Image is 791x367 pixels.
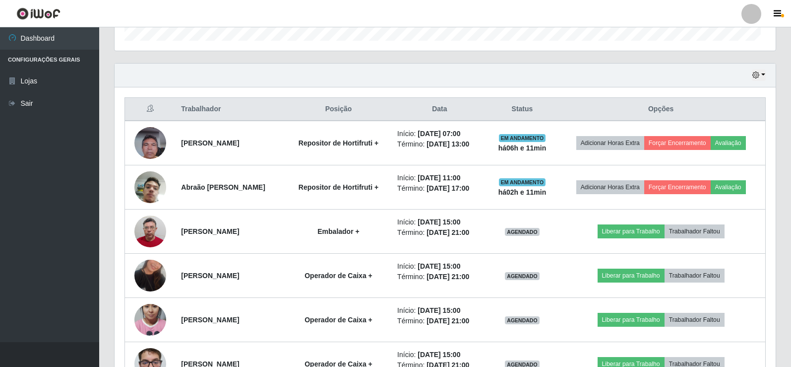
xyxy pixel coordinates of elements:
[397,183,482,194] li: Término:
[397,217,482,227] li: Início:
[397,272,482,282] li: Término:
[181,227,239,235] strong: [PERSON_NAME]
[644,180,711,194] button: Forçar Encerramento
[418,218,460,226] time: [DATE] 15:00
[134,122,166,164] img: 1721053497188.jpeg
[286,98,391,121] th: Posição
[134,247,166,304] img: 1730602646133.jpeg
[665,313,725,327] button: Trabalhador Faltou
[134,211,166,253] img: 1729117608553.jpeg
[644,136,711,150] button: Forçar Encerramento
[181,272,239,280] strong: [PERSON_NAME]
[397,316,482,326] li: Término:
[397,350,482,360] li: Início:
[598,313,665,327] button: Liberar para Trabalho
[397,305,482,316] li: Início:
[426,184,469,192] time: [DATE] 17:00
[499,178,546,186] span: EM ANDAMENTO
[426,228,469,236] time: [DATE] 21:00
[397,261,482,272] li: Início:
[391,98,488,121] th: Data
[426,140,469,148] time: [DATE] 13:00
[505,316,540,324] span: AGENDADO
[397,173,482,183] li: Início:
[418,130,460,138] time: [DATE] 07:00
[181,139,239,147] strong: [PERSON_NAME]
[299,183,378,191] strong: Repositor de Hortifruti +
[499,134,546,142] span: EM ANDAMENTO
[505,272,540,280] span: AGENDADO
[556,98,765,121] th: Opções
[397,227,482,238] li: Término:
[134,292,166,348] img: 1724535532655.jpeg
[426,317,469,325] time: [DATE] 21:00
[304,316,372,324] strong: Operador de Caixa +
[181,183,265,191] strong: Abraão [PERSON_NAME]
[304,272,372,280] strong: Operador de Caixa +
[576,136,644,150] button: Adicionar Horas Extra
[665,224,725,238] button: Trabalhador Faltou
[498,144,547,152] strong: há 06 h e 11 min
[498,188,547,196] strong: há 02 h e 11 min
[418,262,460,270] time: [DATE] 15:00
[598,224,665,238] button: Liberar para Trabalho
[175,98,286,121] th: Trabalhador
[418,174,460,182] time: [DATE] 11:00
[418,306,460,314] time: [DATE] 15:00
[418,351,460,359] time: [DATE] 15:00
[397,129,482,139] li: Início:
[665,269,725,283] button: Trabalhador Faltou
[16,7,61,20] img: CoreUI Logo
[711,136,746,150] button: Avaliação
[299,139,378,147] strong: Repositor de Hortifruti +
[317,227,359,235] strong: Embalador +
[488,98,557,121] th: Status
[181,316,239,324] strong: [PERSON_NAME]
[598,269,665,283] button: Liberar para Trabalho
[426,273,469,281] time: [DATE] 21:00
[711,180,746,194] button: Avaliação
[576,180,644,194] button: Adicionar Horas Extra
[134,159,166,216] img: 1744297850969.jpeg
[505,228,540,236] span: AGENDADO
[397,139,482,149] li: Término:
